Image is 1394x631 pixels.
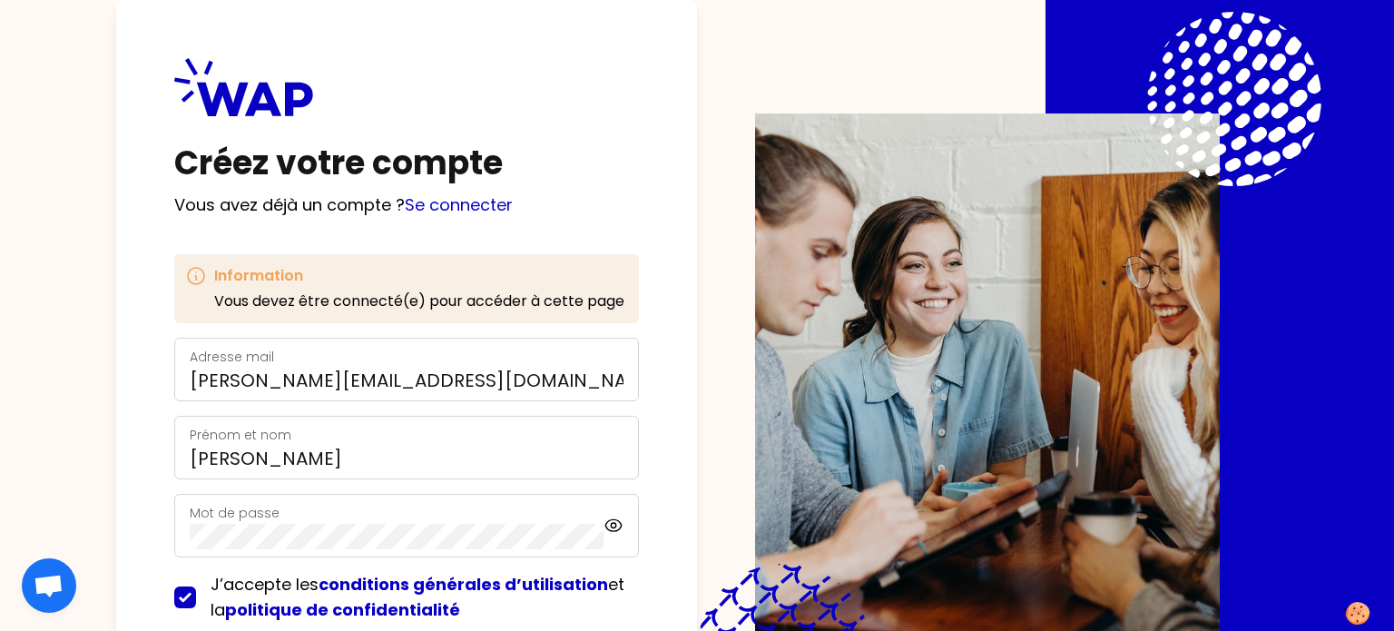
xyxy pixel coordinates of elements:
h1: Créez votre compte [174,145,639,182]
div: Ouvrir le chat [22,558,76,613]
label: Prénom et nom [190,426,291,444]
a: Se connecter [405,193,513,216]
a: conditions générales d’utilisation [319,573,608,596]
p: Vous avez déjà un compte ? [174,192,639,218]
label: Adresse mail [190,348,274,366]
a: politique de confidentialité [225,598,460,621]
span: J’accepte les et la [211,573,624,621]
label: Mot de passe [190,504,280,522]
h3: Information [214,265,624,287]
p: Vous devez être connecté(e) pour accéder à cette page [214,291,624,312]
